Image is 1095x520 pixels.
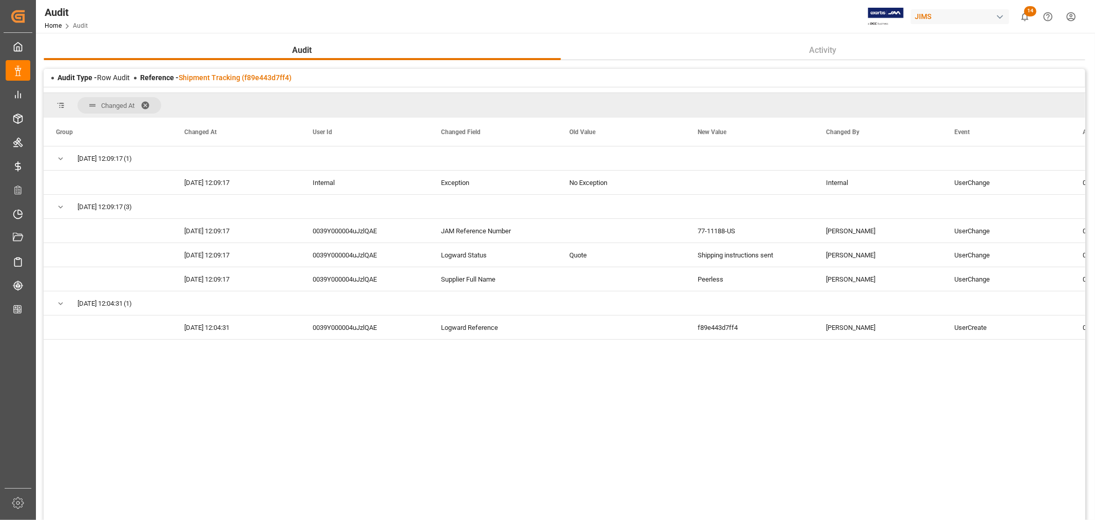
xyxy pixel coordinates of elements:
div: Internal [814,171,942,194]
div: UserChange [942,171,1070,194]
div: 0039Y000004uJzlQAE [300,315,429,339]
span: Reference - [140,73,292,82]
span: User Id [313,128,332,136]
button: Activity [561,41,1085,60]
div: Shipping instructions sent [685,243,814,267]
span: Changed At [184,128,217,136]
div: 77-11188-US [685,219,814,243]
div: [DATE] 12:09:17 [172,243,300,267]
div: 0039Y000004uJzlQAE [300,243,429,267]
span: (3) [124,195,132,219]
span: (1) [124,147,132,171]
button: show 14 new notifications [1013,5,1036,28]
button: Audit [44,41,561,60]
span: Event [954,128,970,136]
span: Changed By [826,128,859,136]
button: JIMS [911,7,1013,26]
div: Logward Status [429,243,557,267]
span: Old Value [569,128,595,136]
div: No Exception [557,171,685,194]
div: Supplier Full Name [429,267,557,291]
div: UserCreate [942,315,1070,339]
div: [PERSON_NAME] [814,219,942,243]
div: UserChange [942,243,1070,267]
span: 14 [1024,6,1036,16]
div: 0039Y000004uJzlQAE [300,267,429,291]
button: Help Center [1036,5,1060,28]
div: [PERSON_NAME] [814,315,942,339]
div: JAM Reference Number [429,219,557,243]
span: (1) [124,292,132,315]
a: Home [45,22,62,29]
div: f89e443d7ff4 [685,315,814,339]
div: Peerless [685,267,814,291]
div: 0039Y000004uJzlQAE [300,219,429,243]
div: JIMS [911,9,1009,24]
div: Row Audit [57,72,130,83]
span: Activity [805,44,841,57]
span: Changed At [101,102,135,109]
div: [PERSON_NAME] [814,267,942,291]
div: UserChange [942,219,1070,243]
span: New Value [698,128,726,136]
div: UserChange [942,267,1070,291]
div: Quote [557,243,685,267]
span: Audit [289,44,316,57]
div: [PERSON_NAME] [814,243,942,267]
span: Group [56,128,73,136]
div: Internal [300,171,429,194]
div: [DATE] 12:09:17 [172,267,300,291]
div: [DATE] 12:09:17 [172,219,300,243]
span: [DATE] 12:09:17 [78,147,123,171]
a: Shipment Tracking (f89e443d7ff4) [179,73,292,82]
div: Audit [45,5,88,20]
span: [DATE] 12:09:17 [78,195,123,219]
span: Changed Field [441,128,481,136]
div: Logward Reference [429,315,557,339]
img: Exertis%20JAM%20-%20Email%20Logo.jpg_1722504956.jpg [868,8,904,26]
div: [DATE] 12:04:31 [172,315,300,339]
span: Audit Type - [57,73,97,82]
div: Exception [429,171,557,194]
div: [DATE] 12:09:17 [172,171,300,194]
span: [DATE] 12:04:31 [78,292,123,315]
